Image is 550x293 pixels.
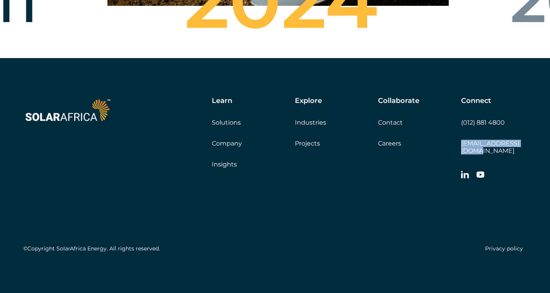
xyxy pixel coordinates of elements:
a: (012) 881 4800 [461,119,505,126]
h5: Connect [461,97,491,105]
h5: Explore [295,97,322,105]
a: Solutions [212,119,241,126]
a: Company [212,140,242,147]
h5: ©Copyright SolarAfrica Energy. All rights reserved. [23,245,160,252]
h5: Learn [212,97,232,105]
a: Contact [378,119,403,126]
a: Privacy policy [485,245,523,252]
h5: Collaborate [378,97,419,105]
a: Careers [378,140,401,147]
a: Insights [212,161,237,168]
a: Projects [295,140,320,147]
a: [EMAIL_ADDRESS][DOMAIN_NAME] [461,140,519,154]
a: Industries [295,119,326,126]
